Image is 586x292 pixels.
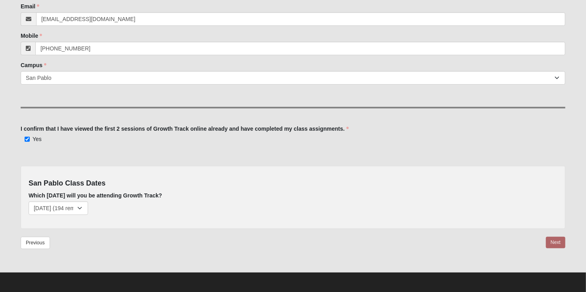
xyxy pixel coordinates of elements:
label: Email [21,2,39,10]
label: Campus [21,61,46,69]
label: Mobile [21,32,42,40]
h4: San Pablo Class Dates [29,179,557,188]
span: Yes [33,136,42,142]
a: Previous [21,237,50,249]
label: Which [DATE] will you be attending Growth Track? [29,191,162,199]
label: I confirm that I have viewed the first 2 sessions of Growth Track online already and have complet... [21,125,349,133]
input: Yes [25,137,30,142]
